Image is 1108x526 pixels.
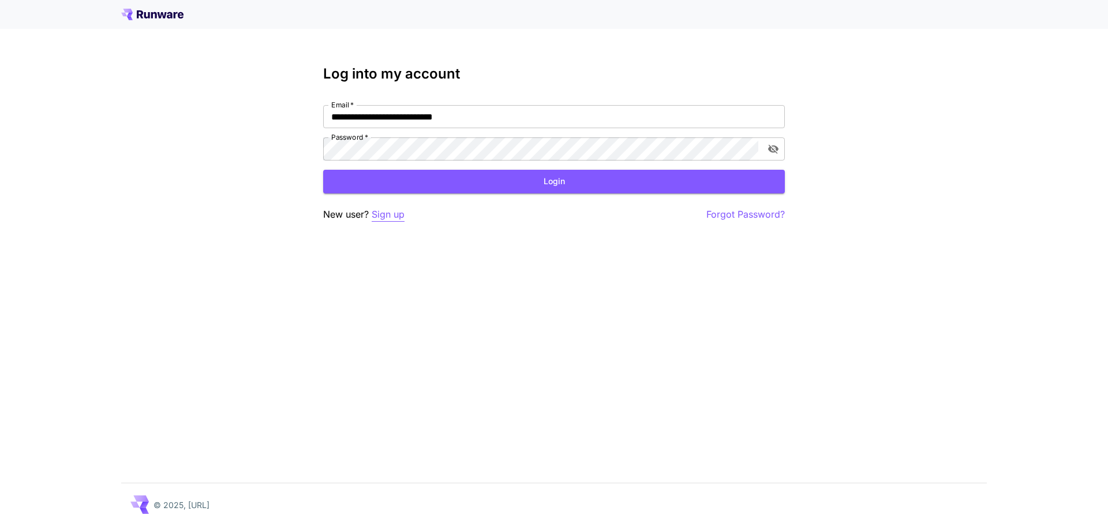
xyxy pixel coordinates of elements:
[331,132,368,142] label: Password
[763,139,784,159] button: toggle password visibility
[323,207,405,222] p: New user?
[372,207,405,222] button: Sign up
[323,66,785,82] h3: Log into my account
[706,207,785,222] button: Forgot Password?
[323,170,785,193] button: Login
[331,100,354,110] label: Email
[154,499,209,511] p: © 2025, [URL]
